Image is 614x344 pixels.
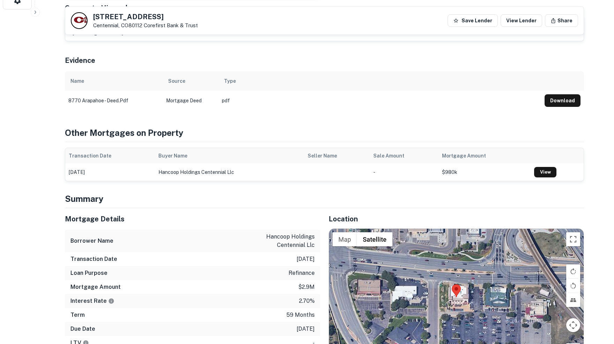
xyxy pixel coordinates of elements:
p: [DATE] [297,255,315,263]
h5: Corporate Hierarchy [65,3,134,13]
p: 59 months [286,311,315,319]
svg: The interest rates displayed on the website are for informational purposes only and may be report... [108,298,114,304]
div: Name [70,77,84,85]
h4: Summary [65,192,584,205]
a: View Lender [501,14,542,27]
h6: Mortgage Amount [70,283,121,291]
p: hancoop holdings centennial llc [252,233,315,249]
p: 2.70% [299,297,315,305]
td: - [370,163,439,181]
button: Tilt map [566,293,580,307]
td: hancoop holdings centennial llc [155,163,304,181]
th: Name [65,71,163,91]
h5: Mortgage Details [65,214,320,224]
div: scrollable content [65,71,584,110]
td: Mortgage Deed [163,91,218,110]
th: Sale Amount [370,148,439,163]
button: Rotate map clockwise [566,264,580,278]
div: Type [224,77,236,85]
h6: Interest Rate [70,297,114,305]
p: Centennial, CO80112 [93,22,198,29]
h5: Location [329,214,584,224]
a: Corefirst Bank & Trust [144,22,198,28]
th: Mortgage Amount [439,148,531,163]
h5: [STREET_ADDRESS] [93,13,198,20]
th: Transaction Date [65,148,155,163]
p: $2.9m [298,283,315,291]
p: [DATE] [297,325,315,333]
td: pdf [218,91,541,110]
a: View [534,167,556,177]
th: Source [163,71,218,91]
td: $980k [439,163,531,181]
th: Buyer Name [155,148,304,163]
iframe: Chat Widget [579,288,614,322]
h6: Loan Purpose [70,269,107,277]
button: Show street map [332,232,357,246]
h6: Due Date [70,325,95,333]
div: Source [168,77,185,85]
button: Rotate map counterclockwise [566,279,580,293]
button: Show satellite imagery [357,232,392,246]
h6: Transaction Date [70,255,117,263]
button: Share [545,14,578,27]
h6: Borrower Name [70,237,113,245]
td: [DATE] [65,163,155,181]
th: Type [218,71,541,91]
button: Map camera controls [566,318,580,332]
button: Save Lender [448,14,498,27]
button: Toggle fullscreen view [566,232,580,246]
h6: Term [70,311,85,319]
h4: Other Mortgages on Property [65,126,584,139]
th: Seller Name [304,148,370,163]
h5: Evidence [65,55,95,66]
button: Download [545,94,581,107]
p: refinance [289,269,315,277]
td: 8770 arapahoe - deed.pdf [65,91,163,110]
